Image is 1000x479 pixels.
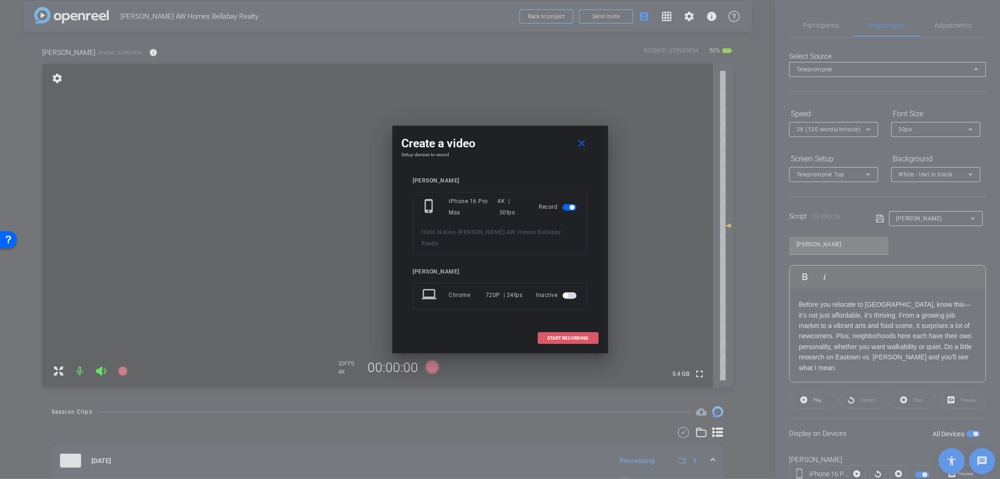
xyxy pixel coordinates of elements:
mat-icon: laptop [422,287,439,304]
h4: Setup devices to record [402,152,599,158]
div: iPhone 16 Pro Max [449,196,498,218]
span: Hello Nation [422,229,456,236]
button: START RECORDING [538,332,599,344]
div: [PERSON_NAME] [413,268,587,275]
div: 4K | 30fps [497,196,525,218]
div: 720P | 24fps [486,287,523,304]
mat-icon: close [576,138,587,150]
div: Inactive [536,287,579,304]
div: Record [539,196,579,218]
mat-icon: phone_iphone [422,198,439,215]
div: [PERSON_NAME] [413,177,587,184]
span: [PERSON_NAME] AW Homes Bellabay Realty [422,229,561,247]
span: START RECORDING [548,336,589,341]
div: Create a video [402,135,599,152]
div: Chrome [449,287,486,304]
span: - [456,229,459,236]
